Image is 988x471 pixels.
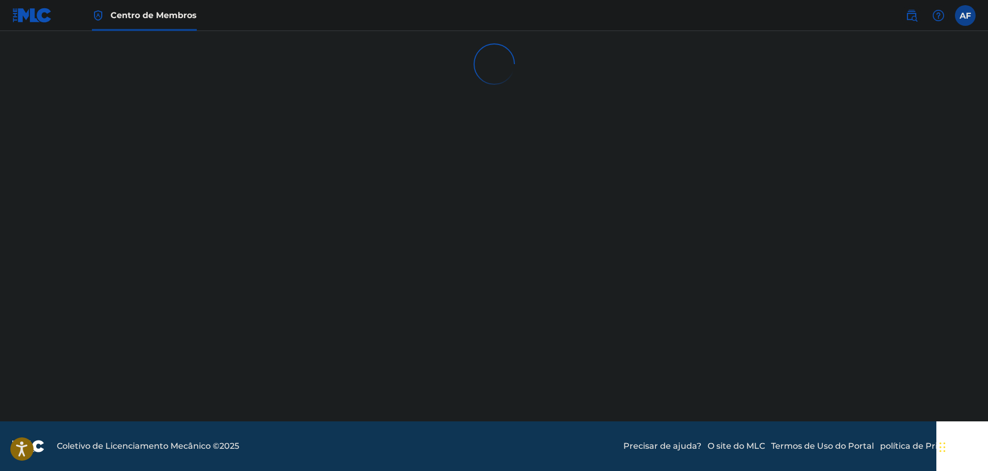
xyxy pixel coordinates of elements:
[12,440,44,452] img: logotipo
[771,441,874,451] font: Termos de Uso do Portal
[465,35,523,93] img: pré-carregador
[623,440,701,452] a: Precisar de ajuda?
[708,440,765,452] a: O site do MLC
[928,5,949,26] div: Ajuda
[880,441,976,451] font: política de Privacidade
[880,440,976,452] a: política de Privacidade
[111,10,197,20] font: Centro de Membros
[955,5,976,26] div: Menu do usuário
[57,441,219,451] font: Coletivo de Licenciamento Mecânico ©
[901,5,922,26] a: Pesquisa pública
[623,441,701,451] font: Precisar de ajuda?
[708,441,765,451] font: O site do MLC
[92,9,104,22] img: Principal detentor de direitos autorais
[932,9,945,22] img: ajuda
[939,432,946,463] div: Arrastar
[12,8,52,23] img: Logotipo da MLC
[219,441,239,451] font: 2025
[905,9,918,22] img: procurar
[771,440,874,452] a: Termos de Uso do Portal
[936,421,988,471] iframe: Widget de bate-papo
